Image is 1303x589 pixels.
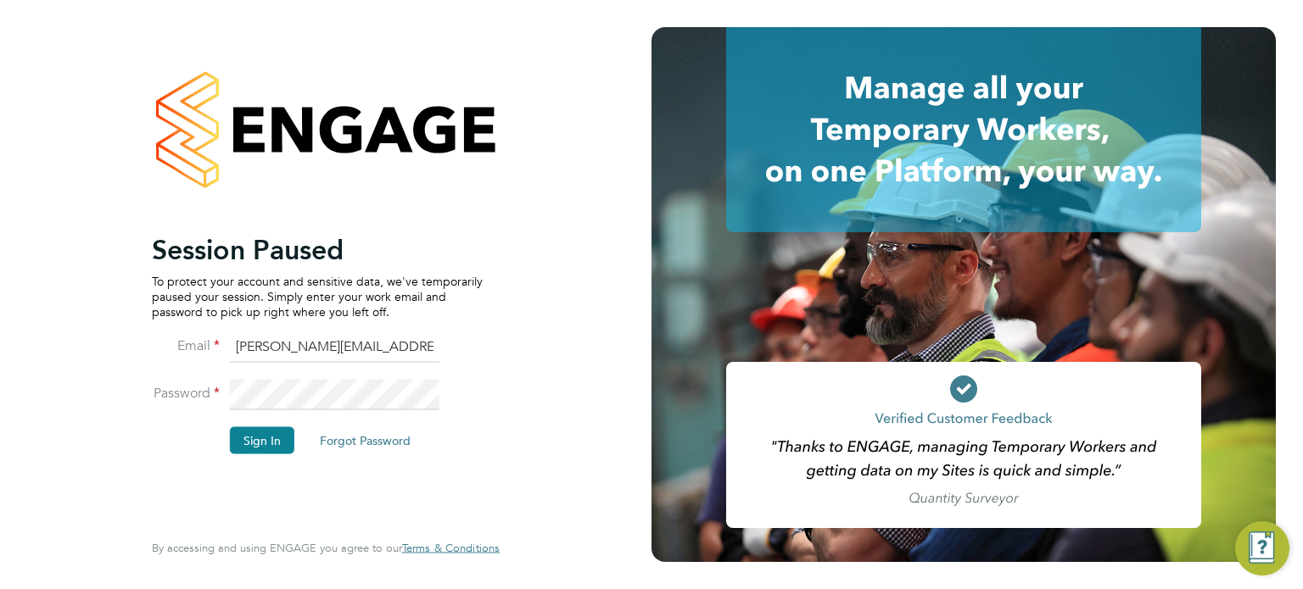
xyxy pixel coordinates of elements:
[230,332,439,363] input: Enter your work email...
[152,273,483,320] p: To protect your account and sensitive data, we've temporarily paused your session. Simply enter y...
[306,426,424,453] button: Forgot Password
[152,232,483,266] h2: Session Paused
[230,426,294,453] button: Sign In
[1235,521,1289,575] button: Engage Resource Center
[402,542,500,555] a: Terms & Conditions
[152,384,220,402] label: Password
[402,541,500,555] span: Terms & Conditions
[152,336,220,354] label: Email
[152,541,500,555] span: By accessing and using ENGAGE you agree to our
